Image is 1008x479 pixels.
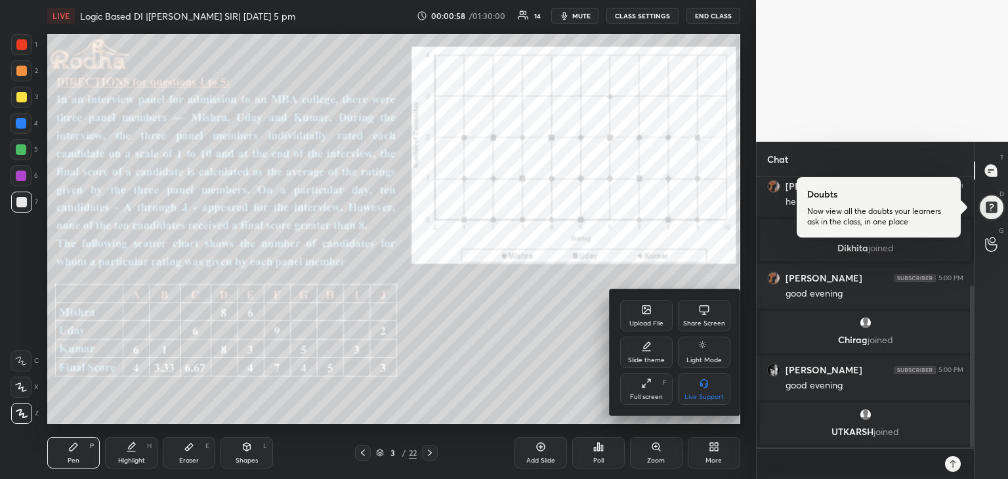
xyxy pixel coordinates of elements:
[629,320,663,327] div: Upload File
[663,379,667,386] div: F
[630,394,663,400] div: Full screen
[628,357,665,364] div: Slide theme
[684,394,724,400] div: Live Support
[683,320,725,327] div: Share Screen
[686,357,722,364] div: Light Mode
